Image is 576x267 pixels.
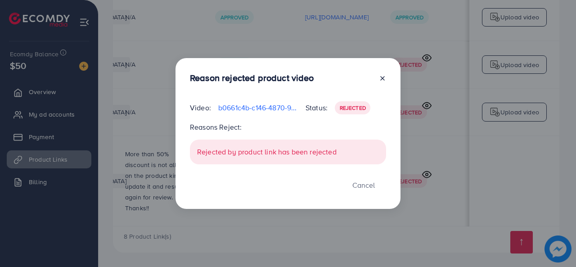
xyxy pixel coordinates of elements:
div: Rejected by product link has been rejected [190,140,386,164]
h3: Reason rejected product video [190,72,314,83]
p: b0661c4b-c146-4870-9609-0eb89a673c60-1757533054495.mp4 [218,102,298,113]
p: Status: [306,102,328,113]
p: Video: [190,102,211,113]
button: Cancel [341,175,386,195]
span: Rejected [340,104,366,112]
p: Reasons Reject: [190,122,386,132]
